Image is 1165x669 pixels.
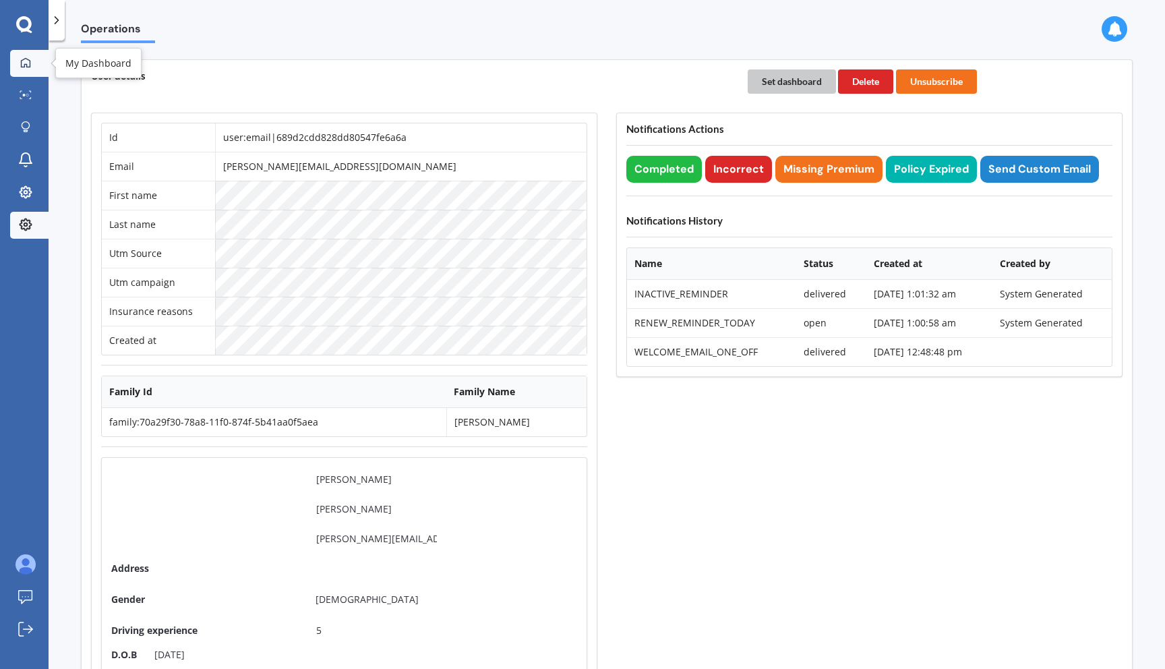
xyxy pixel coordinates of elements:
[992,308,1112,337] td: System Generated
[65,57,131,70] div: My Dashboard
[627,337,796,366] td: WELCOME_EMAIL_ONE_OFF
[102,297,215,326] td: Insurance reasons
[866,337,992,366] td: [DATE] 12:48:48 pm
[992,280,1112,308] td: System Generated
[102,408,446,436] td: family:70a29f30-78a8-11f0-874f-5b41aa0f5aea
[102,326,215,355] td: Created at
[775,156,883,183] button: Missing Premium
[111,562,297,575] span: Address
[102,376,446,408] th: Family Id
[111,648,137,662] div: D.O.B
[626,156,702,183] button: Completed
[980,156,1099,183] button: Send Custom Email
[102,152,215,181] td: Email
[992,248,1112,280] th: Created by
[626,214,1112,227] h4: Notifications History
[111,593,145,606] span: Gender
[838,69,893,94] button: Delete
[627,248,796,280] th: Name
[16,554,36,575] img: ALV-UjU6YHOUIM1AGx_4vxbOkaOq-1eqc8a3URkVIJkc_iWYmQ98kTe7fc9QMVOBV43MoXmOPfWPN7JjnmUwLuIGKVePaQgPQ...
[896,69,977,94] button: Unsubscribe
[705,156,772,183] button: Incorrect
[102,239,215,268] td: Utm Source
[866,280,992,308] td: [DATE] 1:01:32 am
[446,376,587,408] th: Family Name
[102,123,215,152] td: Id
[215,152,587,181] td: [PERSON_NAME][EMAIL_ADDRESS][DOMAIN_NAME]
[866,308,992,337] td: [DATE] 1:00:58 am
[796,337,866,366] td: delivered
[796,248,866,280] th: Status
[304,556,449,581] input: Address
[81,22,155,40] span: Operations
[626,123,1112,136] h4: Notifications Actions
[91,69,729,82] h4: User details
[102,210,215,239] td: Last name
[627,280,796,308] td: INACTIVE_REMINDER
[796,280,866,308] td: delivered
[748,69,836,94] button: Set dashboard
[627,308,796,337] td: RENEW_REMINDER_TODAY
[446,408,587,436] td: [PERSON_NAME]
[886,156,977,183] button: Policy Expired
[304,618,449,643] input: Driving experience
[144,648,196,662] div: [DATE]
[796,308,866,337] td: open
[102,268,215,297] td: Utm campaign
[102,181,215,210] td: First name
[215,123,587,152] td: user:email|689d2cdd828dd80547fe6a6a
[866,248,992,280] th: Created at
[111,624,297,637] span: Driving experience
